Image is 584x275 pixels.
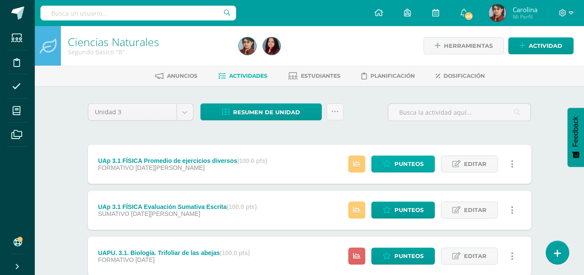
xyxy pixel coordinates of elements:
[167,73,197,79] span: Anuncios
[464,156,487,172] span: Editar
[229,73,267,79] span: Actividades
[68,48,228,56] div: Segundo Básico 'B'
[371,248,435,265] a: Punteos
[220,249,250,256] strong: (100.0 pts)
[301,73,340,79] span: Estudiantes
[288,69,340,83] a: Estudiantes
[95,104,170,120] span: Unidad 3
[155,69,197,83] a: Anuncios
[263,37,280,55] img: d1a1e1938b2129473632f39149ad8a41.png
[388,104,531,121] input: Busca la actividad aquí...
[233,104,300,120] span: Resumen de unidad
[98,164,133,171] span: FORMATIVO
[394,156,424,172] span: Punteos
[464,248,487,264] span: Editar
[98,203,257,210] div: UAp 3.1 FÍSICA Evaluación Sumativa Escrita
[68,36,228,48] h1: Ciencias Naturales
[513,5,537,14] span: Carolina
[239,37,256,55] img: 9b956cc9a4babd20fca20b167a45774d.png
[88,104,193,120] a: Unidad 3
[444,38,493,54] span: Herramientas
[237,157,267,164] strong: (100.0 pts)
[135,256,154,263] span: [DATE]
[98,256,133,263] span: FORMATIVO
[40,6,236,20] input: Busca un usuario...
[131,210,200,217] span: [DATE][PERSON_NAME]
[371,202,435,219] a: Punteos
[529,38,562,54] span: Actividad
[572,116,580,147] span: Feedback
[508,37,574,54] a: Actividad
[394,202,424,218] span: Punteos
[567,108,584,167] button: Feedback - Mostrar encuesta
[513,13,537,20] span: Mi Perfil
[98,249,250,256] div: UAPU. 3.1. Biología. Trifoliar de las abejas
[464,11,474,21] span: 46
[489,4,506,22] img: 9b956cc9a4babd20fca20b167a45774d.png
[98,210,129,217] span: SUMATIVO
[371,156,435,172] a: Punteos
[370,73,415,79] span: Planificación
[444,73,485,79] span: Dosificación
[135,164,204,171] span: [DATE][PERSON_NAME]
[361,69,415,83] a: Planificación
[436,69,485,83] a: Dosificación
[464,202,487,218] span: Editar
[68,34,159,49] a: Ciencias Naturales
[200,103,322,120] a: Resumen de unidad
[218,69,267,83] a: Actividades
[98,157,267,164] div: UAp 3.1 FÍSICA Promedio de ejercicios diversos
[394,248,424,264] span: Punteos
[424,37,504,54] a: Herramientas
[227,203,257,210] strong: (100.0 pts)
